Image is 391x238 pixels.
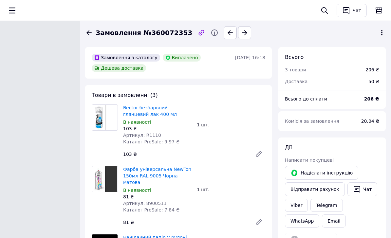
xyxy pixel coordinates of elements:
[92,54,160,62] div: Замовлення з каталогу
[93,166,117,192] img: Фарба універсальна NewTon 150мл RAL 9005 Чорна матова
[123,201,167,206] span: Артикул: 8900511
[121,150,250,159] div: 103 ₴
[285,157,334,163] span: Написати покупцеві
[364,96,379,101] b: 206 ₴
[310,199,343,212] a: Telegram
[92,64,146,72] div: Дешева доставка
[96,28,192,38] span: Замовлення №360072353
[123,139,179,144] span: Каталог ProSale: 9.97 ₴
[92,92,158,98] span: Товари в замовленні (3)
[285,214,319,228] a: WhatsApp
[322,214,346,228] button: Email
[285,79,307,84] span: Доставка
[123,105,177,117] a: Rector безбарвний глянцевий лак 400 мл
[364,74,383,89] div: 50 ₴
[123,125,192,132] div: 103 ₴
[285,54,304,60] span: Всього
[121,218,250,227] div: 81 ₴
[93,105,117,130] img: Rector безбарвний глянцевий лак 400 мл
[365,66,379,73] div: 206 ₴
[163,54,201,62] div: Виплачено
[285,182,345,196] button: Відправити рахунок
[123,119,151,125] span: В наявності
[123,193,192,200] div: 81 ₴
[194,120,268,129] div: 1 шт.
[123,207,179,212] span: Каталог ProSale: 7.84 ₴
[285,119,339,124] span: Комісія за замовлення
[194,185,268,194] div: 1 шт.
[361,119,379,124] span: 20.04 ₴
[347,182,377,196] button: Чат
[123,188,151,193] span: В наявності
[285,67,306,72] span: 3 товари
[285,144,292,151] span: Дії
[235,55,265,60] time: [DATE] 16:18
[252,148,265,161] a: Редагувати
[252,216,265,229] a: Редагувати
[285,96,327,101] span: Всього до сплати
[337,4,367,17] button: Чат
[351,6,363,15] div: Чат
[285,199,308,212] a: Viber
[285,166,358,180] button: Надіслати інструкцію
[123,167,191,185] a: Фарба універсальна NewTon 150мл RAL 9005 Чорна матова
[123,133,161,138] span: Артикул: R1110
